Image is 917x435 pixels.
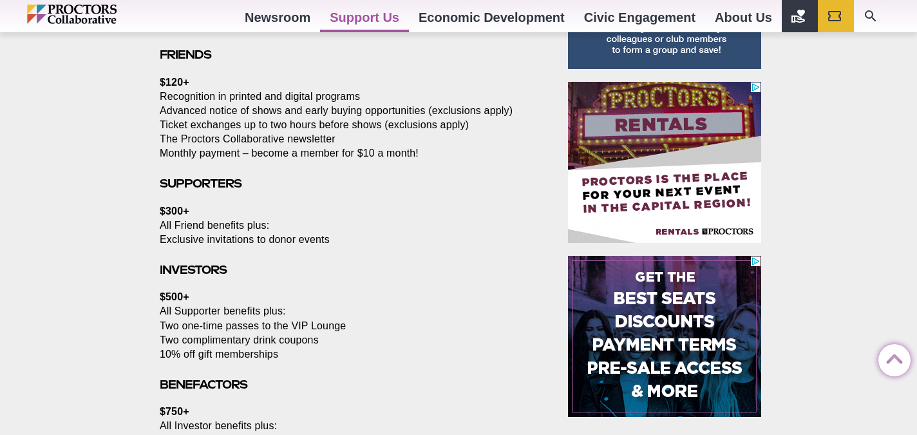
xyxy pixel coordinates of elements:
strong: $500+ [160,291,189,302]
strong: $750+ [160,406,189,417]
strong: Friends [160,48,211,61]
p: Recognition in printed and digital programs Advanced notice of shows and early buying opportuniti... [160,75,538,160]
strong: Benefactors [160,378,247,391]
iframe: Advertisement [568,256,761,417]
strong: Investors [160,263,227,276]
b: $300+ [160,206,189,217]
strong: $120+ [160,77,189,88]
span: All Friend benefits plus: [160,220,269,231]
p: Exclusive invitations to donor events [160,204,538,247]
iframe: Advertisement [568,82,761,243]
img: Proctors logo [27,5,172,24]
p: All Supporter benefits plus: Two one-time passes to the VIP Lounge Two complimentary drink coupon... [160,290,538,361]
strong: Supporters [160,177,241,190]
a: Back to Top [878,345,904,371]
